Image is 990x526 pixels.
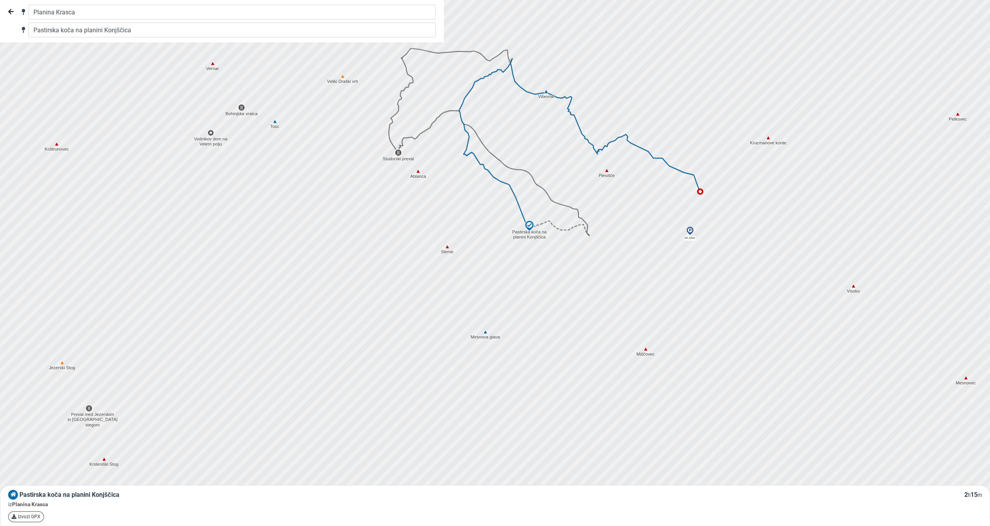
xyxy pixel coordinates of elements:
[12,501,48,507] span: Planina Krasca
[28,5,436,19] input: Izhodišče
[28,23,436,37] input: Cilj
[8,511,44,522] a: Izvozi GPX
[968,492,971,498] small: h
[3,5,19,19] button: Nazaj
[19,491,119,498] span: Pastirska koča na planini Konjščica
[978,492,982,498] small: m
[8,500,982,508] div: iz
[964,491,982,498] span: 2 15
